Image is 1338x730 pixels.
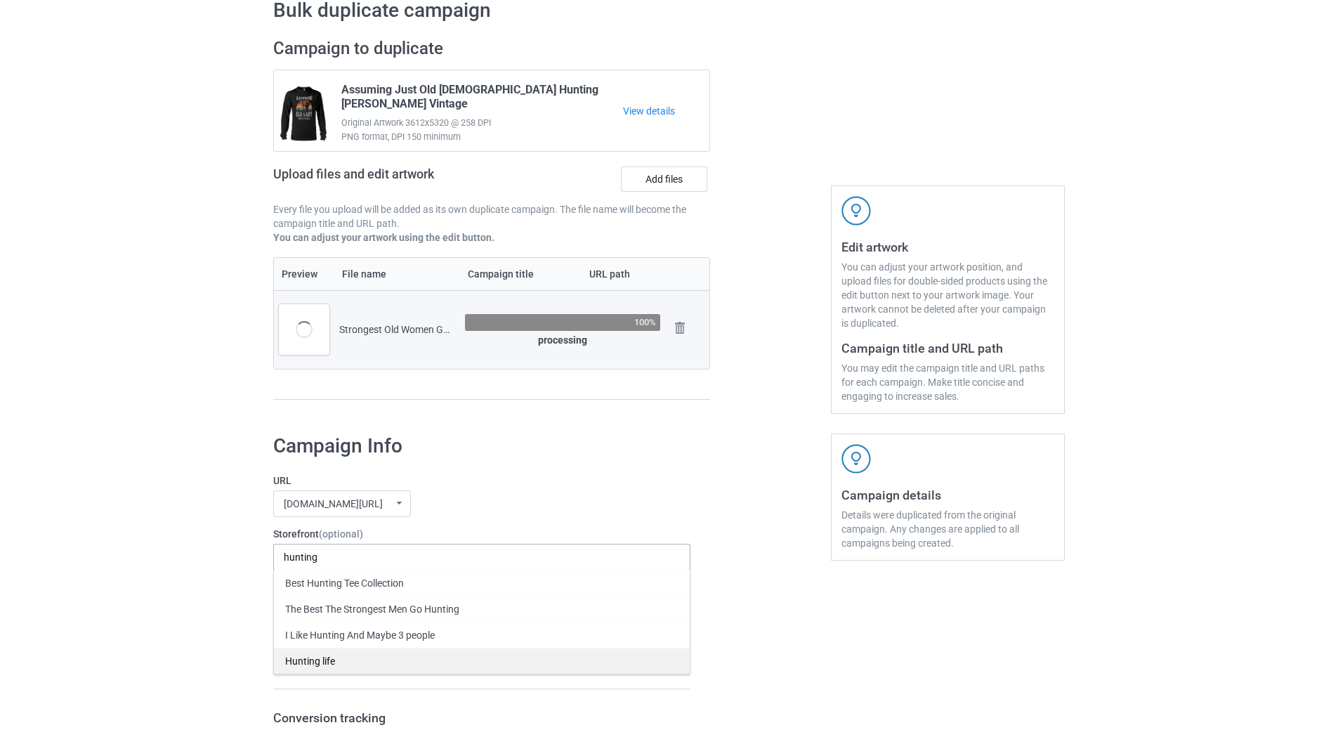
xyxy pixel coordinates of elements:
th: Preview [274,258,334,290]
th: Campaign title [460,258,582,290]
div: processing [465,333,660,347]
h3: Conversion tracking [273,710,690,726]
div: I Like Hunting And Maybe 3 people [274,622,690,648]
img: svg+xml;base64,PD94bWwgdmVyc2lvbj0iMS4wIiBlbmNvZGluZz0iVVRGLTgiPz4KPHN2ZyB3aWR0aD0iNDJweCIgaGVpZ2... [841,444,871,474]
h3: Campaign title and URL path [841,340,1054,356]
p: Every file you upload will be added as its own duplicate campaign. The file name will become the ... [273,202,710,230]
div: You can adjust your artwork position, and upload files for double-sided products using the edit b... [841,260,1054,330]
h3: Edit artwork [841,239,1054,255]
label: Storefront [273,527,690,541]
div: [DOMAIN_NAME][URL] [284,499,383,509]
h2: Upload files and edit artwork [273,167,535,193]
div: Best Hunting Tee Collection [274,570,690,596]
div: Details were duplicated from the original campaign. Any changes are applied to all campaigns bein... [841,508,1054,550]
b: You can adjust your artwork using the edit button. [273,232,494,243]
div: 100% [634,318,656,327]
span: (optional) [319,528,363,540]
span: Original Artwork 3612x5320 @ 258 DPI [341,116,623,130]
a: View details [623,104,709,118]
label: URL [273,474,690,488]
span: Assuming Just Old [DEMOGRAPHIC_DATA] Hunting [PERSON_NAME] Vintage [341,83,623,116]
div: You may edit the campaign title and URL paths for each campaign. Make title concise and engaging ... [841,361,1054,403]
th: URL path [582,258,665,290]
th: File name [334,258,460,290]
h2: Campaign to duplicate [273,38,710,60]
img: svg+xml;base64,PD94bWwgdmVyc2lvbj0iMS4wIiBlbmNvZGluZz0iVVRGLTgiPz4KPHN2ZyB3aWR0aD0iMjhweCIgaGVpZ2... [670,318,690,338]
span: PNG format, DPI 150 minimum [341,130,623,144]
h1: Campaign Info [273,434,690,459]
h3: Campaign details [841,487,1054,503]
label: Add files [621,167,707,192]
div: Hunting life [274,648,690,674]
img: svg+xml;base64,PD94bWwgdmVyc2lvbj0iMS4wIiBlbmNvZGluZz0iVVRGLTgiPz4KPHN2ZyB3aWR0aD0iNDJweCIgaGVpZ2... [841,196,871,226]
div: The Best The Strongest Men Go Hunting [274,596,690,622]
div: Strongest Old Women Go Hunting.png [339,322,455,337]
